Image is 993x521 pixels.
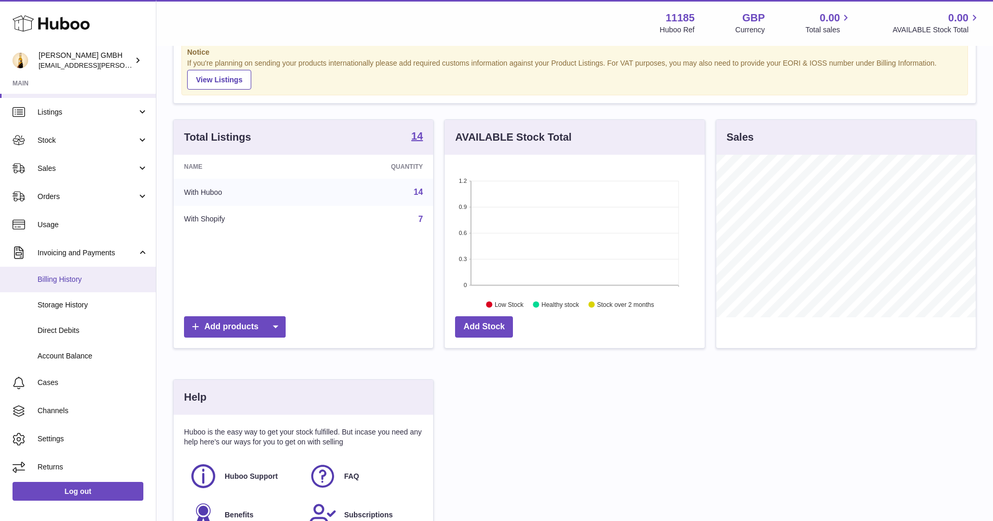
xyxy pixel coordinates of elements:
span: Orders [38,192,137,202]
span: Billing History [38,275,148,284]
span: Account Balance [38,351,148,361]
span: Channels [38,406,148,416]
span: Huboo Support [225,472,278,481]
text: Stock over 2 months [597,301,654,308]
strong: GBP [742,11,765,25]
span: Direct Debits [38,326,148,336]
span: Returns [38,462,148,472]
text: 0.3 [459,256,467,262]
div: If you're planning on sending your products internationally please add required customs informati... [187,58,962,90]
td: With Shopify [174,206,314,233]
span: 0.00 [948,11,969,25]
a: FAQ [309,462,418,490]
span: Benefits [225,510,253,520]
img: shop@noam.beer [13,53,28,68]
a: 0.00 AVAILABLE Stock Total [892,11,980,35]
span: Settings [38,434,148,444]
a: 7 [418,215,423,224]
strong: 11185 [666,11,695,25]
a: Add Stock [455,316,513,338]
text: Low Stock [495,301,524,308]
span: Subscriptions [344,510,393,520]
span: Cases [38,378,148,388]
h3: Help [184,390,206,404]
a: Add products [184,316,286,338]
strong: Notice [187,47,962,57]
h3: Total Listings [184,130,251,144]
a: Log out [13,482,143,501]
h3: Sales [727,130,754,144]
span: [EMAIL_ADDRESS][PERSON_NAME][DOMAIN_NAME] [39,61,209,69]
text: 0.6 [459,230,467,236]
div: Currency [735,25,765,35]
span: Invoicing and Payments [38,248,137,258]
text: 1.2 [459,178,467,184]
span: Stock [38,135,137,145]
a: 0.00 Total sales [805,11,852,35]
a: 14 [414,188,423,196]
span: Listings [38,107,137,117]
div: [PERSON_NAME] GMBH [39,51,132,70]
td: With Huboo [174,179,314,206]
strong: 14 [411,131,423,141]
div: Huboo Ref [660,25,695,35]
span: Usage [38,220,148,230]
th: Quantity [314,155,434,179]
th: Name [174,155,314,179]
p: Huboo is the easy way to get your stock fulfilled. But incase you need any help here's our ways f... [184,427,423,447]
h3: AVAILABLE Stock Total [455,130,571,144]
span: Storage History [38,300,148,310]
span: Total sales [805,25,852,35]
text: 0 [464,282,467,288]
span: AVAILABLE Stock Total [892,25,980,35]
span: Sales [38,164,137,173]
span: 0.00 [820,11,840,25]
text: 0.9 [459,204,467,210]
text: Healthy stock [542,301,580,308]
a: View Listings [187,70,251,90]
a: 14 [411,131,423,143]
span: FAQ [344,472,359,481]
a: Huboo Support [189,462,298,490]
